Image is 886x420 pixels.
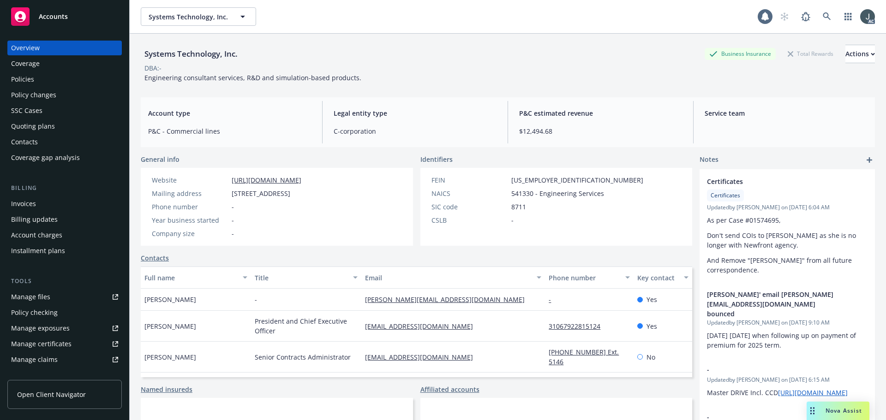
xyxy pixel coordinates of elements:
[255,295,257,304] span: -
[141,7,256,26] button: Systems Technology, Inc.
[39,13,68,20] span: Accounts
[365,273,531,283] div: Email
[7,277,122,286] div: Tools
[707,255,868,275] p: And Remove "[PERSON_NAME]" from all future correspondence.
[431,175,508,185] div: FEIN
[11,103,42,118] div: SSC Cases
[845,45,875,63] button: Actions
[7,72,122,87] a: Policies
[511,215,514,225] span: -
[818,7,836,26] a: Search
[11,41,40,55] div: Overview
[255,352,351,362] span: Senior Contracts Administrator
[232,215,234,225] span: -
[144,63,162,73] div: DBA: -
[144,321,196,331] span: [PERSON_NAME]
[11,337,72,351] div: Manage certificates
[152,175,228,185] div: Website
[431,215,508,225] div: CSLB
[365,353,480,361] a: [EMAIL_ADDRESS][DOMAIN_NAME]
[511,175,643,185] span: [US_EMPLOYER_IDENTIFICATION_NUMBER]
[549,295,558,304] a: -
[7,321,122,336] a: Manage exposures
[519,108,682,118] span: P&C estimated revenue
[7,183,122,193] div: Billing
[705,48,776,59] div: Business Insurance
[11,321,70,336] div: Manage exposures
[7,368,122,383] a: Manage BORs
[148,108,311,118] span: Account type
[707,365,844,374] span: -
[7,305,122,320] a: Policy checking
[431,202,508,212] div: SIC code
[420,154,453,164] span: Identifiers
[634,266,692,289] button: Key contact
[7,196,122,211] a: Invoices
[11,119,55,134] div: Quoting plans
[700,282,875,357] div: [PERSON_NAME]' email [PERSON_NAME][EMAIL_ADDRESS][DOMAIN_NAME] bouncedUpdatedby [PERSON_NAME] on ...
[860,9,875,24] img: photo
[255,273,347,283] div: Title
[707,388,868,397] p: Master DRIVE Incl. CCD
[361,266,545,289] button: Email
[549,348,619,366] a: [PHONE_NUMBER] Ext. 5146
[141,154,180,164] span: General info
[141,253,169,263] a: Contacts
[700,357,875,405] div: -Updatedby [PERSON_NAME] on [DATE] 6:15 AMMaster DRIVE Incl. CCD[URL][DOMAIN_NAME]
[7,290,122,304] a: Manage files
[420,385,479,394] a: Affiliated accounts
[255,316,358,336] span: President and Chief Executive Officer
[7,103,122,118] a: SSC Cases
[141,266,251,289] button: Full name
[152,215,228,225] div: Year business started
[839,7,857,26] a: Switch app
[511,202,526,212] span: 8711
[7,228,122,243] a: Account charges
[7,119,122,134] a: Quoting plans
[637,273,678,283] div: Key contact
[232,202,234,212] span: -
[807,402,818,420] div: Drag to move
[511,189,604,198] span: 541330 - Engineering Services
[7,135,122,149] a: Contacts
[707,231,868,250] p: Don't send COIs to [PERSON_NAME] as she is no longer with Newfront agency.
[232,176,301,184] a: [URL][DOMAIN_NAME]
[7,337,122,351] a: Manage certificates
[647,295,657,304] span: Yes
[334,126,497,136] span: C-corporation
[647,321,657,331] span: Yes
[549,273,619,283] div: Phone number
[11,56,40,71] div: Coverage
[7,212,122,227] a: Billing updates
[700,154,718,166] span: Notes
[700,169,875,282] div: CertificatesCertificatesUpdatedby [PERSON_NAME] on [DATE] 6:04 AMAs per Case #01574695,Don't send...
[7,41,122,55] a: Overview
[707,331,858,349] span: [DATE] [DATE] when following up on payment of premium for 2025 term.
[17,390,86,399] span: Open Client Navigator
[11,290,50,304] div: Manage files
[7,150,122,165] a: Coverage gap analysis
[152,189,228,198] div: Mailing address
[7,56,122,71] a: Coverage
[7,243,122,258] a: Installment plans
[864,154,875,166] a: add
[11,228,62,243] div: Account charges
[232,189,290,198] span: [STREET_ADDRESS]
[431,189,508,198] div: NAICS
[232,229,234,238] span: -
[775,7,794,26] a: Start snowing
[11,88,56,102] div: Policy changes
[152,229,228,238] div: Company size
[796,7,815,26] a: Report a Bug
[144,273,237,283] div: Full name
[11,196,36,211] div: Invoices
[144,73,361,82] span: Engineering consultant services, R&D and simulation-based products.
[11,305,58,320] div: Policy checking
[519,126,682,136] span: $12,494.68
[144,295,196,304] span: [PERSON_NAME]
[11,368,54,383] div: Manage BORs
[707,376,868,384] span: Updated by [PERSON_NAME] on [DATE] 6:15 AM
[647,352,655,362] span: No
[365,322,480,331] a: [EMAIL_ADDRESS][DOMAIN_NAME]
